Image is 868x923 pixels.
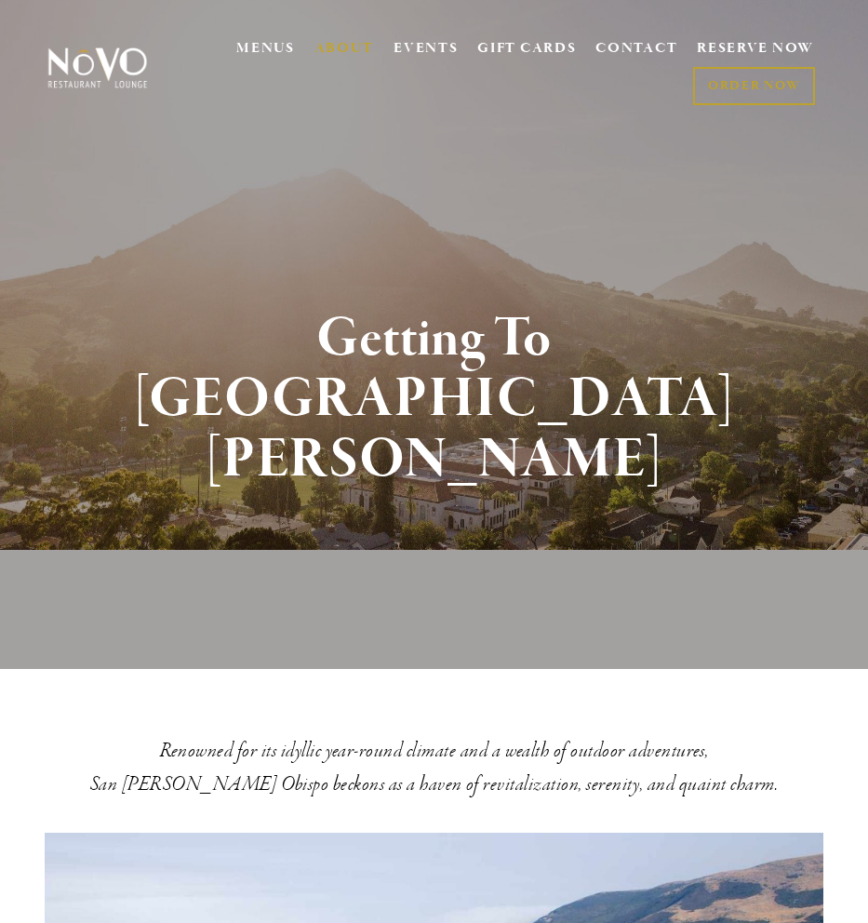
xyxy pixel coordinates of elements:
a: MENUS [236,39,295,58]
h1: Getting To [GEOGRAPHIC_DATA][PERSON_NAME] [68,309,799,490]
a: EVENTS [394,39,458,58]
a: GIFT CARDS [477,32,576,67]
a: RESERVE NOW [697,32,814,67]
a: ABOUT [314,39,375,58]
a: CONTACT [595,32,677,67]
a: ORDER NOW [693,67,815,105]
em: Renowned for its idyllic year-round climate and a wealth of outdoor adventures, San [PERSON_NAME]... [90,738,778,797]
img: Novo Restaurant &amp; Lounge [45,47,151,89]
